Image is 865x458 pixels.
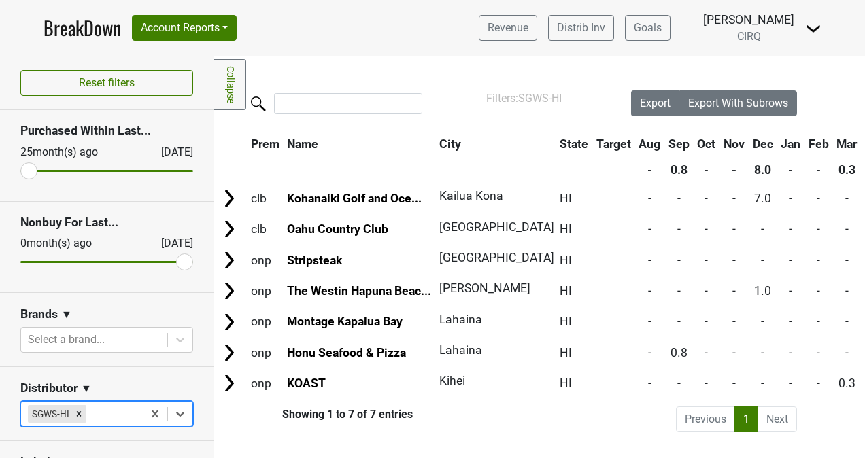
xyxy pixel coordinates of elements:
th: Dec: activate to sort column ascending [749,132,777,156]
span: Export With Subrows [688,96,788,109]
span: - [648,376,651,390]
div: Showing 1 to 7 of 7 entries [214,408,413,421]
span: - [817,253,820,267]
span: - [817,222,820,236]
h3: Distributor [20,381,78,395]
span: - [817,315,820,328]
a: Stripsteak [287,253,342,267]
a: 1 [734,406,758,432]
img: Arrow right [219,373,239,393]
img: Arrow right [219,281,239,301]
th: - [777,158,804,182]
th: Name: activate to sort column ascending [284,132,435,156]
span: - [761,376,764,390]
span: Kailua Kona [439,189,503,202]
span: - [845,253,849,267]
div: 0 month(s) ago [20,235,129,251]
span: HI [560,315,572,328]
span: - [705,284,708,298]
a: Goals [625,15,671,41]
div: [DATE] [149,144,193,160]
a: Revenue [479,15,537,41]
span: - [705,346,708,359]
span: 0.3 [838,376,855,390]
button: Account Reports [132,15,237,41]
h3: Brands [20,307,58,321]
span: HI [560,192,572,205]
span: - [732,222,736,236]
th: 0.8 [665,158,693,182]
span: - [845,284,849,298]
td: onp [248,245,283,275]
th: - [635,158,664,182]
h3: Purchased Within Last... [20,124,193,138]
span: - [648,284,651,298]
span: - [761,222,764,236]
span: - [732,315,736,328]
button: Reset filters [20,70,193,96]
a: Kohanaiki Golf and Oce... [287,192,422,205]
span: - [761,253,764,267]
span: - [789,376,792,390]
span: CIRQ [737,30,761,43]
a: Montage Kapalua Bay [287,315,403,328]
span: - [648,346,651,359]
span: - [677,253,681,267]
span: 0.8 [671,346,688,359]
span: - [817,376,820,390]
span: Target [596,137,631,151]
th: Nov: activate to sort column ascending [720,132,748,156]
button: Export [631,90,680,116]
img: Dropdown Menu [805,20,821,37]
span: - [732,346,736,359]
span: - [705,253,708,267]
span: Lahaina [439,343,482,357]
span: HI [560,376,572,390]
span: 1.0 [754,284,771,298]
span: - [732,376,736,390]
th: 8.0 [749,158,777,182]
span: ▼ [61,306,72,323]
img: Arrow right [219,219,239,239]
span: - [705,315,708,328]
td: clb [248,215,283,244]
span: HI [560,284,572,298]
a: Oahu Country Club [287,222,388,236]
span: 7.0 [754,192,771,205]
span: HI [560,346,572,359]
a: Honu Seafood & Pizza [287,346,406,359]
span: - [817,192,820,205]
span: - [845,192,849,205]
div: Filters: [486,90,593,107]
th: Aug: activate to sort column ascending [635,132,664,156]
td: onp [248,369,283,398]
th: Feb: activate to sort column ascending [805,132,832,156]
td: onp [248,338,283,367]
a: KOAST [287,376,326,390]
span: - [845,346,849,359]
th: Target: activate to sort column ascending [593,132,634,156]
span: - [789,222,792,236]
span: - [761,315,764,328]
td: onp [248,307,283,336]
span: [GEOGRAPHIC_DATA] [439,251,554,264]
span: - [789,253,792,267]
th: City: activate to sort column ascending [436,132,548,156]
span: - [677,284,681,298]
a: BreakDown [44,14,121,42]
th: - [694,158,719,182]
th: Mar: activate to sort column ascending [834,132,861,156]
div: Remove SGWS-HI [71,405,86,423]
th: Oct: activate to sort column ascending [694,132,719,156]
span: - [845,222,849,236]
span: [GEOGRAPHIC_DATA] [439,220,554,234]
span: - [677,222,681,236]
div: [PERSON_NAME] [703,11,794,29]
span: - [677,315,681,328]
span: - [648,253,651,267]
span: - [817,346,820,359]
span: - [648,192,651,205]
span: Name [287,137,318,151]
div: [DATE] [149,235,193,251]
th: - [805,158,832,182]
